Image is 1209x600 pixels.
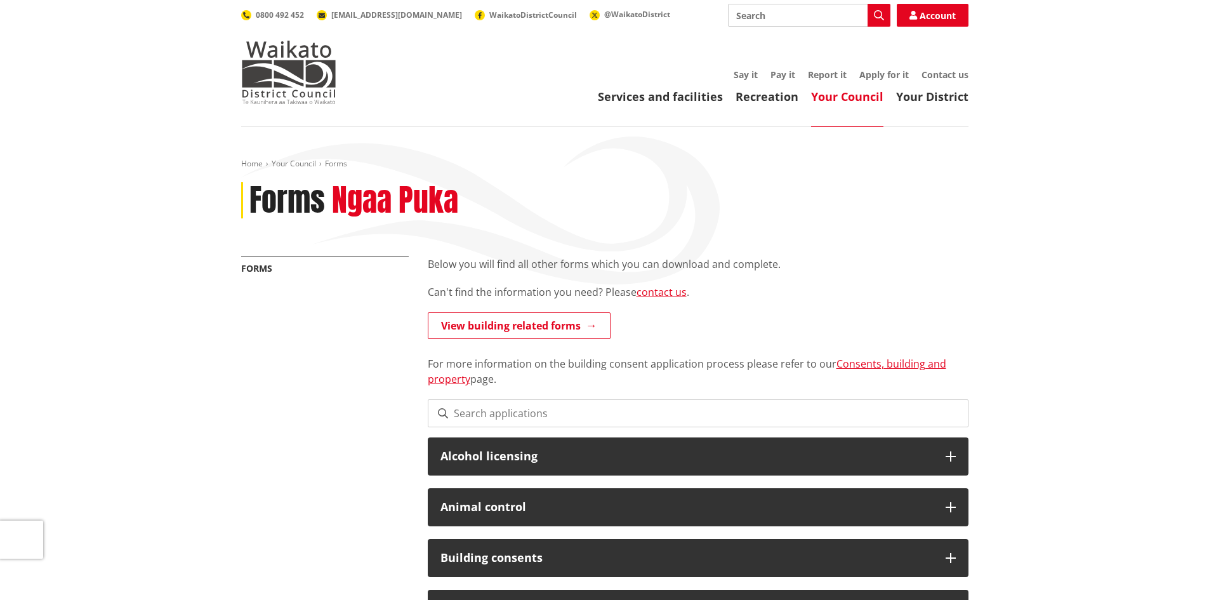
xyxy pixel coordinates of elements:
img: Waikato District Council - Te Kaunihera aa Takiwaa o Waikato [241,41,336,104]
a: Forms [241,262,272,274]
input: Search input [728,4,890,27]
h3: Animal control [440,501,933,514]
h2: Ngaa Puka [332,182,458,219]
a: Apply for it [859,69,909,81]
a: @WaikatoDistrict [590,9,670,20]
input: Search applications [428,399,968,427]
a: Your Council [272,158,316,169]
a: Say it [734,69,758,81]
a: Report it [808,69,847,81]
a: Contact us [922,69,968,81]
span: [EMAIL_ADDRESS][DOMAIN_NAME] [331,10,462,20]
h1: Forms [249,182,325,219]
p: Below you will find all other forms which you can download and complete. [428,257,968,272]
a: Your Council [811,89,883,104]
nav: breadcrumb [241,159,968,170]
span: Forms [325,158,347,169]
h3: Building consents [440,552,933,564]
a: Your District [896,89,968,104]
a: Account [897,4,968,27]
p: Can't find the information you need? Please . [428,284,968,300]
a: Recreation [736,89,798,104]
a: Consents, building and property [428,357,946,386]
p: For more information on the building consent application process please refer to our page. [428,341,968,387]
span: WaikatoDistrictCouncil [489,10,577,20]
a: [EMAIL_ADDRESS][DOMAIN_NAME] [317,10,462,20]
a: contact us [637,285,687,299]
span: 0800 492 452 [256,10,304,20]
a: Services and facilities [598,89,723,104]
a: 0800 492 452 [241,10,304,20]
a: View building related forms [428,312,611,339]
a: Home [241,158,263,169]
span: @WaikatoDistrict [604,9,670,20]
a: WaikatoDistrictCouncil [475,10,577,20]
a: Pay it [770,69,795,81]
h3: Alcohol licensing [440,450,933,463]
